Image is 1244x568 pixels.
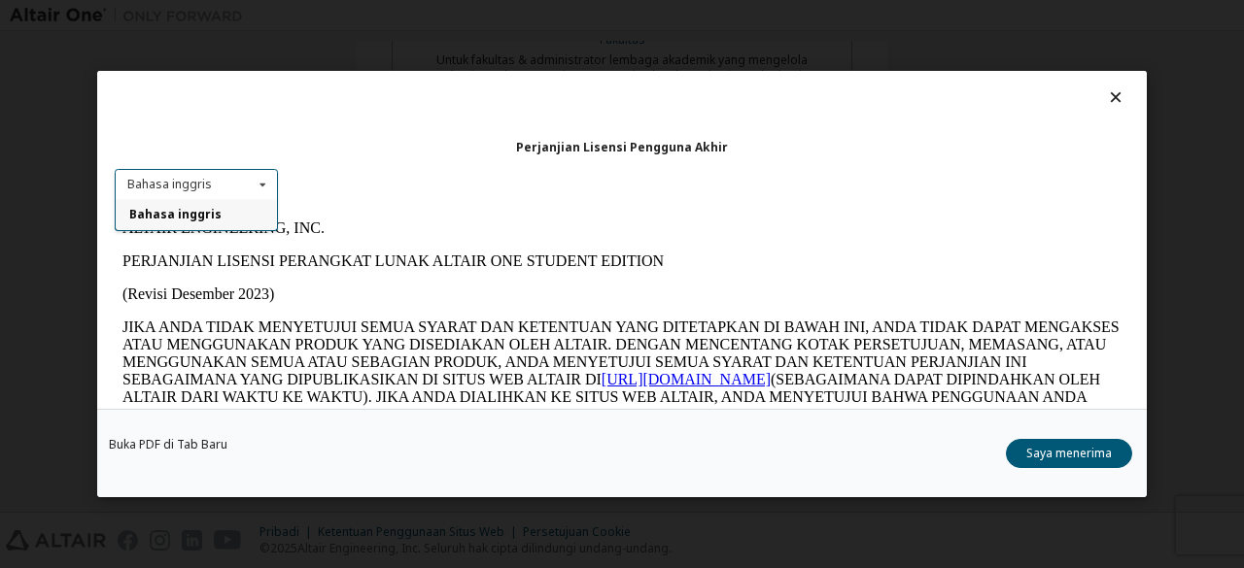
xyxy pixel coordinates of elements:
[129,207,222,223] font: Bahasa inggris
[109,436,227,452] font: Buka PDF di Tab Baru
[487,159,656,176] a: [URL][DOMAIN_NAME]
[8,74,159,90] font: (Revisi Desember 2023)
[516,139,728,155] font: Perjanjian Lisensi Pengguna Akhir
[1026,445,1112,461] font: Saya menerima
[109,439,227,451] a: Buka PDF di Tab Baru
[8,107,1005,176] font: JIKA ANDA TIDAK MENYETUJUI SEMUA SYARAT DAN KETENTUAN YANG DITETAPKAN DI BAWAH INI, ANDA TIDAK DA...
[8,41,549,57] font: PERJANJIAN LISENSI PERANGKAT LUNAK ALTAIR ONE STUDENT EDITION
[1006,439,1132,468] button: Saya menerima
[127,176,212,192] font: Bahasa inggris
[8,8,210,24] font: ALTAIR ENGINEERING, INC.
[8,159,985,246] font: (SEBAGAIMANA DAPAT DIPINDAHKAN OLEH ALTAIR DARI WAKTU KE WAKTU). JIKA ANDA DIALIHKAN KE SITUS WEB...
